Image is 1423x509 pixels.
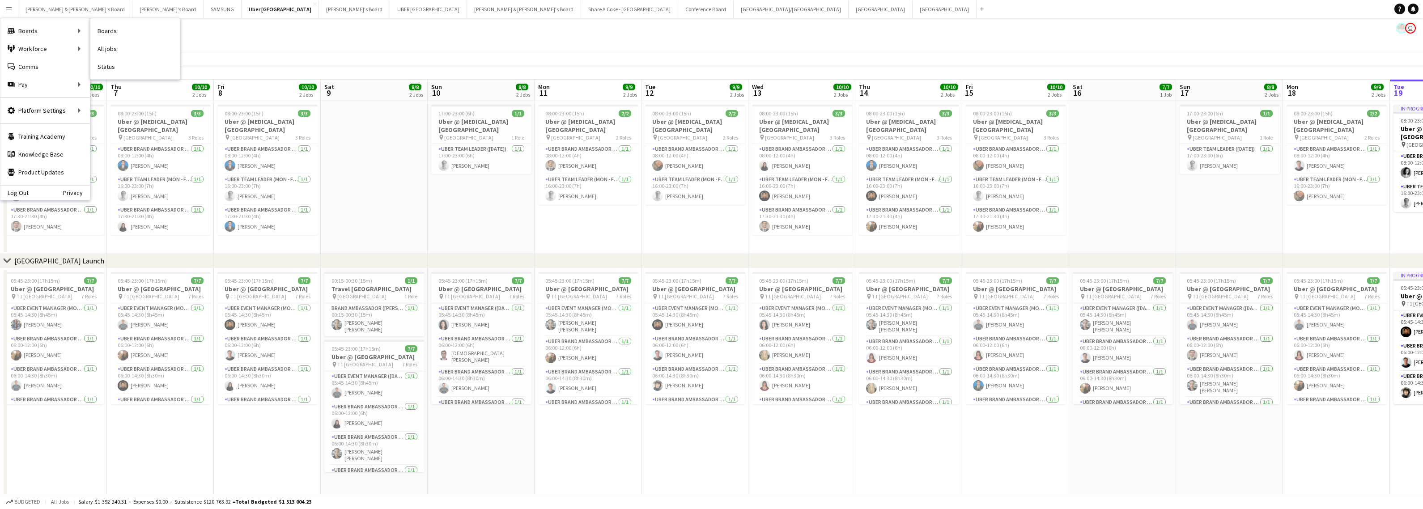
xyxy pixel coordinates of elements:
app-card-role: UBER Brand Ambassador ([DATE])1/1 [431,397,531,428]
button: SAMSUNG [204,0,242,18]
app-job-card: 05:45-23:00 (17h15m)7/7Uber @ [GEOGRAPHIC_DATA] T1 [GEOGRAPHIC_DATA]7 RolesUBER Event Manager (Mo... [752,272,852,404]
app-card-role: UBER Brand Ambassador ([PERSON_NAME])1/106:00-12:00 (6h)[PERSON_NAME] [645,334,745,364]
span: [GEOGRAPHIC_DATA] [230,134,280,141]
h3: Uber @ [GEOGRAPHIC_DATA] [4,285,104,293]
app-card-role: UBER Brand Ambassador ([PERSON_NAME])1/108:00-12:00 (4h)[PERSON_NAME] [110,144,211,174]
div: 08:00-23:00 (15h)3/3Uber @ [MEDICAL_DATA][GEOGRAPHIC_DATA] [GEOGRAPHIC_DATA]3 RolesUBER Brand Amb... [752,105,852,235]
app-job-card: 08:00-23:00 (15h)2/2Uber @ [MEDICAL_DATA][GEOGRAPHIC_DATA] [GEOGRAPHIC_DATA]2 RolesUBER Brand Amb... [645,105,745,205]
span: 7 Roles [1257,293,1273,300]
span: 05:45-23:00 (17h15m) [1294,277,1343,284]
span: 7/7 [619,277,631,284]
app-job-card: 05:45-23:00 (17h15m)7/7Uber @ [GEOGRAPHIC_DATA] T1 [GEOGRAPHIC_DATA]7 RolesUBER Event Manager (Mo... [645,272,745,404]
app-card-role: UBER Brand Ambassador ([PERSON_NAME])1/106:00-14:30 (8h30m)[PERSON_NAME] [966,364,1066,394]
span: 7/7 [1367,277,1380,284]
button: [GEOGRAPHIC_DATA] [913,0,977,18]
span: 05:45-23:00 (17h15m) [545,277,595,284]
app-card-role: UBER Brand Ambassador ([PERSON_NAME])1/107:00-13:00 (6h) [1287,394,1387,425]
span: 9/9 [730,84,742,90]
app-card-role: UBER Brand Ambassador ([PERSON_NAME])1/106:00-12:00 (6h)[PERSON_NAME] [217,334,318,364]
div: 05:45-23:00 (17h15m)7/7Uber @ [GEOGRAPHIC_DATA] T1 [GEOGRAPHIC_DATA]7 RolesUBER Event Manager ([D... [1180,272,1280,404]
div: 08:00-23:00 (15h)3/3Uber @ [MEDICAL_DATA][GEOGRAPHIC_DATA] [GEOGRAPHIC_DATA]3 RolesUBER Brand Amb... [217,105,318,235]
h3: Uber @ [GEOGRAPHIC_DATA] [645,285,745,293]
span: 7/7 [191,277,204,284]
app-card-role: UBER Brand Ambassador ([PERSON_NAME])1/108:00-12:00 (4h)[PERSON_NAME] [1287,144,1387,174]
span: 7/7 [405,345,417,352]
app-card-role: UBER Event Manager ([DATE])1/105:45-14:30 (8h45m)[PERSON_NAME] [431,303,531,334]
app-card-role: UBER Brand Ambassador ([PERSON_NAME])1/117:30-21:30 (4h)[PERSON_NAME] [966,205,1066,235]
app-card-role: UBER Event Manager ([DATE])1/105:45-14:30 (8h45m)[PERSON_NAME] [1180,303,1280,334]
span: T1 [GEOGRAPHIC_DATA] [337,361,393,368]
app-user-avatar: Arrence Torres [1396,23,1407,34]
button: Budgeted [4,497,42,507]
span: 2/2 [726,110,738,117]
app-card-role: UBER Brand Ambassador ([PERSON_NAME])1/107:00-13:00 (6h) [110,394,211,425]
span: [GEOGRAPHIC_DATA] [1193,134,1242,141]
app-job-card: 08:00-23:00 (15h)3/3Uber @ [MEDICAL_DATA][GEOGRAPHIC_DATA] [GEOGRAPHIC_DATA]3 RolesUBER Brand Amb... [110,105,211,235]
app-card-role: UBER Brand Ambassador ([DATE])1/1 [324,465,425,496]
span: 05:45-23:00 (17h15m) [331,345,381,352]
span: 8/8 [409,84,421,90]
span: 3 Roles [1044,134,1059,141]
h3: Uber @ [MEDICAL_DATA][GEOGRAPHIC_DATA] [538,118,638,134]
app-card-role: UBER Brand Ambassador ([PERSON_NAME])1/106:00-14:30 (8h30m)[PERSON_NAME] [645,364,745,394]
span: 08:00-23:00 (15h) [118,110,157,117]
span: T1 [GEOGRAPHIC_DATA] [1300,293,1355,300]
span: Thu [859,83,870,91]
app-card-role: UBER Brand Ambassador ([PERSON_NAME])1/106:00-14:30 (8h30m)[PERSON_NAME] [538,367,638,397]
app-card-role: UBER Event Manager (Mon - Fri)1/105:45-14:30 (8h45m)[PERSON_NAME] [110,303,211,334]
app-card-role: UBER Event Manager (Mon - Fri)1/105:45-14:30 (8h45m)[PERSON_NAME] [966,303,1066,334]
app-job-card: 05:45-23:00 (17h15m)7/7Uber @ [GEOGRAPHIC_DATA] T1 [GEOGRAPHIC_DATA]7 RolesUBER Event Manager (Mo... [4,272,104,404]
app-card-role: Uber Team Leader (Mon - Fri)1/116:00-23:00 (7h)[PERSON_NAME] [752,174,852,205]
app-card-role: UBER Brand Ambassador ([PERSON_NAME])1/106:00-14:30 (8h30m)[PERSON_NAME] [217,364,318,394]
a: Log Out [0,189,29,196]
app-card-role: UBER Event Manager (Mon - Fri)1/105:45-14:30 (8h45m)[PERSON_NAME] [645,303,745,334]
div: 08:00-23:00 (15h)3/3Uber @ [MEDICAL_DATA][GEOGRAPHIC_DATA] [GEOGRAPHIC_DATA]3 RolesUBER Brand Amb... [966,105,1066,235]
span: T1 [GEOGRAPHIC_DATA] [765,293,821,300]
span: Sat [324,83,334,91]
span: 08:00-23:00 (15h) [759,110,798,117]
h3: Travel [GEOGRAPHIC_DATA] [324,285,425,293]
span: 3 Roles [937,134,952,141]
span: 8/8 [516,84,528,90]
h3: Uber @ [GEOGRAPHIC_DATA] [1180,285,1280,293]
span: 7 Roles [723,293,738,300]
div: 05:45-23:00 (17h15m)7/7Uber @ [GEOGRAPHIC_DATA] T1 [GEOGRAPHIC_DATA]7 RolesUBER Event Manager (Mo... [538,272,638,404]
app-card-role: UBER Event Manager (Mon - Fri)1/105:45-14:30 (8h45m)[PERSON_NAME] [4,303,104,334]
app-card-role: UBER Brand Ambassador ([PERSON_NAME])1/117:30-21:30 (4h)[PERSON_NAME] [110,205,211,235]
span: 7/7 [1160,84,1172,90]
span: 7/7 [726,277,738,284]
span: 1 Role [1260,134,1273,141]
span: [GEOGRAPHIC_DATA] [658,134,707,141]
app-card-role: UBER Brand Ambassador ([PERSON_NAME])1/107:00-13:00 (6h) [4,394,104,425]
span: 1/1 [512,110,524,117]
span: 1 Role [404,293,417,300]
app-card-role: UBER Event Manager (Mon - Fri)1/105:45-14:30 (8h45m)[PERSON_NAME] [217,303,318,334]
span: Mon [538,83,550,91]
app-job-card: 05:45-23:00 (17h15m)7/7Uber @ [GEOGRAPHIC_DATA] T1 [GEOGRAPHIC_DATA]7 RolesUBER Event Manager ([D... [324,340,425,472]
app-card-role: UBER Brand Ambassador ([DATE])1/106:00-14:30 (8h30m)[PERSON_NAME] [431,367,531,397]
h3: Uber @ [GEOGRAPHIC_DATA] [1287,285,1387,293]
span: 7 Roles [188,293,204,300]
app-card-role: UBER Brand Ambassador ([PERSON_NAME])1/1 [538,397,638,428]
span: 2 Roles [1364,134,1380,141]
app-card-role: UBER Brand Ambassador ([PERSON_NAME])1/117:30-21:30 (4h)[PERSON_NAME] [4,205,104,235]
app-card-role: UBER Brand Ambassador ([PERSON_NAME])1/108:00-12:00 (4h)[PERSON_NAME] [538,144,638,174]
app-job-card: 05:45-23:00 (17h15m)7/7Uber @ [GEOGRAPHIC_DATA] T1 [GEOGRAPHIC_DATA]7 RolesUBER Event Manager (Mo... [1287,272,1387,404]
span: 10/10 [192,84,210,90]
span: 05:45-23:00 (17h15m) [1080,277,1129,284]
span: 7/7 [1046,277,1059,284]
span: 08:00-23:00 (15h) [1294,110,1333,117]
span: 7 Roles [81,293,97,300]
span: 05:45-23:00 (17h15m) [11,277,60,284]
app-card-role: Uber Team Leader (Mon - Fri)1/116:00-23:00 (7h)[PERSON_NAME] [110,174,211,205]
span: Sun [1180,83,1190,91]
div: 05:45-23:00 (17h15m)7/7Uber @ [GEOGRAPHIC_DATA] T1 [GEOGRAPHIC_DATA]7 RolesUBER Event Manager ([D... [431,272,531,404]
span: T1 [GEOGRAPHIC_DATA] [1086,293,1142,300]
button: [PERSON_NAME]'s Board [132,0,204,18]
app-card-role: UBER Event Manager ([DATE])1/105:45-14:30 (8h45m)[PERSON_NAME] [PERSON_NAME] [1073,303,1173,336]
app-job-card: 17:00-23:00 (6h)1/1Uber @ [MEDICAL_DATA][GEOGRAPHIC_DATA] [GEOGRAPHIC_DATA]1 RoleUber Team Leader... [1180,105,1280,174]
h3: Uber @ [MEDICAL_DATA][GEOGRAPHIC_DATA] [110,118,211,134]
h3: Uber @ [MEDICAL_DATA][GEOGRAPHIC_DATA] [645,118,745,134]
button: [GEOGRAPHIC_DATA] [849,0,913,18]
